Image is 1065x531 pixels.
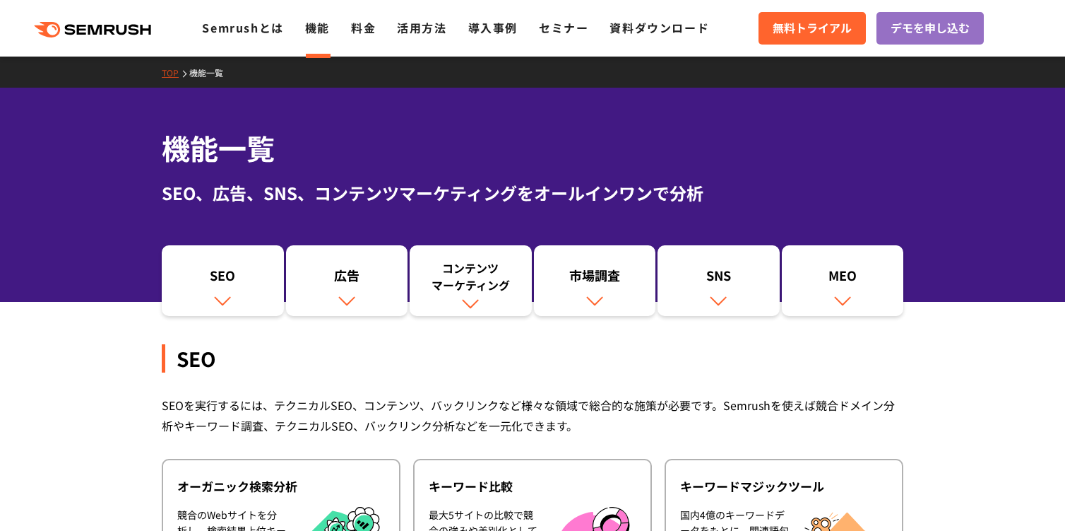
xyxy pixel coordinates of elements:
[286,245,408,316] a: 広告
[162,395,903,436] div: SEOを実行するには、テクニカルSEO、コンテンツ、バックリンクなど様々な領域で総合的な施策が必要です。Semrushを使えば競合ドメイン分析やキーワード調査、テクニカルSEO、バックリンク分析...
[189,66,234,78] a: 機能一覧
[539,19,588,36] a: セミナー
[658,245,780,316] a: SNS
[202,19,283,36] a: Semrushとは
[293,267,401,291] div: 広告
[541,267,649,291] div: 市場調査
[162,245,284,316] a: SEO
[773,19,852,37] span: 無料トライアル
[758,12,866,45] a: 無料トライアル
[534,245,656,316] a: 市場調査
[177,478,385,495] div: オーガニック検索分析
[397,19,446,36] a: 活用方法
[680,478,888,495] div: キーワードマジックツール
[305,19,330,36] a: 機能
[410,245,532,316] a: コンテンツマーケティング
[162,127,903,169] h1: 機能一覧
[162,180,903,206] div: SEO、広告、SNS、コンテンツマーケティングをオールインワンで分析
[351,19,376,36] a: 料金
[468,19,518,36] a: 導入事例
[609,19,709,36] a: 資料ダウンロード
[169,267,277,291] div: SEO
[789,267,897,291] div: MEO
[417,259,525,293] div: コンテンツ マーケティング
[162,344,903,373] div: SEO
[665,267,773,291] div: SNS
[162,66,189,78] a: TOP
[891,19,970,37] span: デモを申し込む
[782,245,904,316] a: MEO
[429,478,636,495] div: キーワード比較
[876,12,984,45] a: デモを申し込む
